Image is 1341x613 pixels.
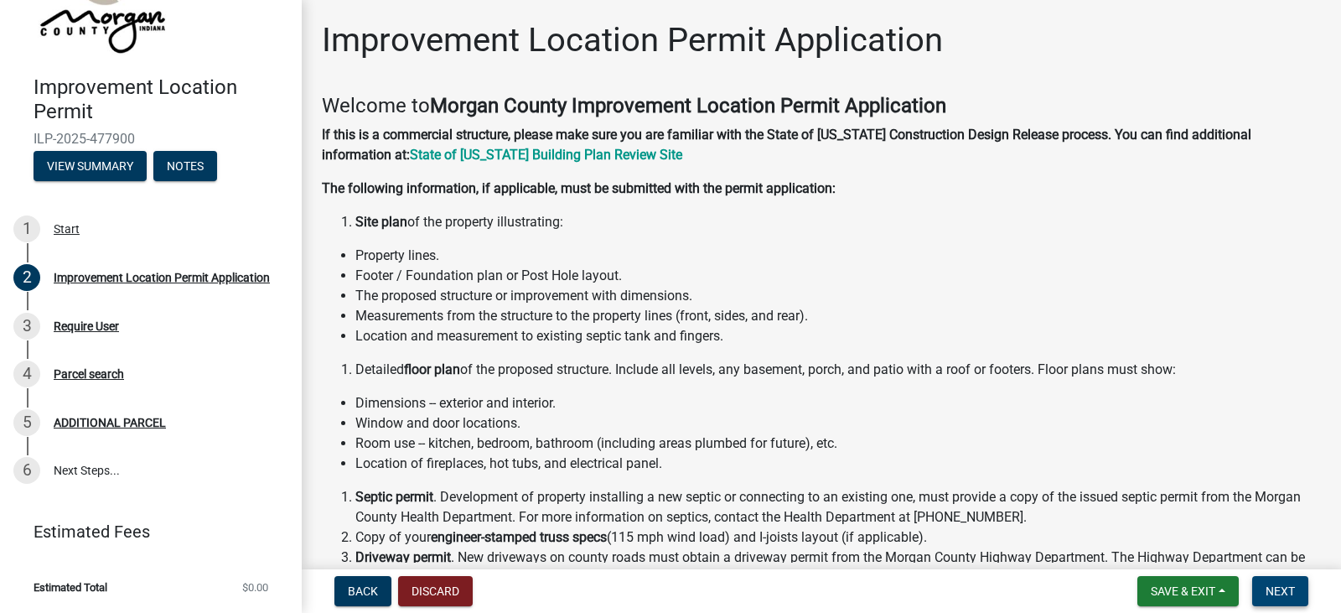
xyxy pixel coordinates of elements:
[322,127,1251,163] strong: If this is a commercial structure, please make sure you are familiar with the State of [US_STATE]...
[13,313,40,340] div: 3
[13,409,40,436] div: 5
[1151,584,1215,598] span: Save & Exit
[322,180,836,196] strong: The following information, if applicable, must be submitted with the permit application:
[431,529,607,545] strong: engineer-stamped truss specs
[153,151,217,181] button: Notes
[404,361,460,377] strong: floor plan
[153,160,217,174] wm-modal-confirm: Notes
[34,160,147,174] wm-modal-confirm: Summary
[355,306,1321,326] li: Measurements from the structure to the property lines (front, sides, and rear).
[34,582,107,593] span: Estimated Total
[355,489,433,505] strong: Septic permit
[355,212,1321,232] li: of the property illustrating:
[242,582,268,593] span: $0.00
[355,326,1321,346] li: Location and measurement to existing septic tank and fingers.
[355,393,1321,413] li: Dimensions -- exterior and interior.
[1252,576,1308,606] button: Next
[355,413,1321,434] li: Window and door locations.
[430,94,946,117] strong: Morgan County Improvement Location Permit Application
[54,223,80,235] div: Start
[34,151,147,181] button: View Summary
[1266,584,1295,598] span: Next
[54,272,270,283] div: Improvement Location Permit Application
[334,576,391,606] button: Back
[54,320,119,332] div: Require User
[13,216,40,242] div: 1
[13,264,40,291] div: 2
[410,147,682,163] a: State of [US_STATE] Building Plan Review Site
[54,417,166,429] div: ADDITIONAL PARCEL
[322,20,943,60] h1: Improvement Location Permit Application
[355,454,1321,474] li: Location of fireplaces, hot tubs, and electrical panel.
[34,131,268,147] span: ILP-2025-477900
[355,549,451,565] strong: Driveway permit
[355,434,1321,454] li: Room use -- kitchen, bedroom, bathroom (including areas plumbed for future), etc.
[398,576,473,606] button: Discard
[355,246,1321,266] li: Property lines.
[54,368,124,380] div: Parcel search
[13,457,40,484] div: 6
[355,487,1321,527] li: . Development of property installing a new septic or connecting to an existing one, must provide ...
[322,94,1321,118] h4: Welcome to
[355,527,1321,548] li: Copy of your (115 mph wind load) and I-joists layout (if applicable).
[355,214,407,230] strong: Site plan
[34,75,288,124] h4: Improvement Location Permit
[13,361,40,387] div: 4
[348,584,378,598] span: Back
[1137,576,1239,606] button: Save & Exit
[355,360,1321,380] li: Detailed of the proposed structure. Include all levels, any basement, porch, and patio with a roo...
[13,515,275,548] a: Estimated Fees
[355,266,1321,286] li: Footer / Foundation plan or Post Hole layout.
[355,286,1321,306] li: The proposed structure or improvement with dimensions.
[355,548,1321,608] li: . New driveways on county roads must obtain a driveway permit from the Morgan County Highway Depa...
